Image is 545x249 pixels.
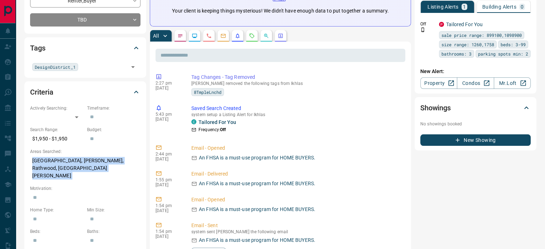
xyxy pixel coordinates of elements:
p: 5:43 pm [156,112,181,117]
p: Email - Delivered [191,170,402,178]
p: 2:44 pm [156,152,181,157]
p: Your client is keeping things mysterious! We didn't have enough data to put together a summary. [172,7,388,15]
p: Email - Opened [191,196,402,203]
span: bathrooms: 3 [441,50,472,57]
span: 8TmpleLnchd [194,88,221,96]
p: Frequency: [199,126,226,133]
strong: Off [220,127,226,132]
p: [GEOGRAPHIC_DATA], [PERSON_NAME], Rathwood, [GEOGRAPHIC_DATA][PERSON_NAME] [30,155,140,182]
p: [DATE] [156,157,181,162]
p: [DATE] [156,182,181,187]
span: sale price range: 899100,1098900 [441,32,522,39]
p: An FHSA is a must-use program for HOME BUYERS. [199,180,315,187]
svg: Push Notification Only [420,27,425,32]
a: Condos [457,77,494,89]
div: Tags [30,39,140,57]
a: Mr.Loft [494,77,531,89]
p: Email - Opened [191,144,402,152]
h2: Tags [30,42,45,54]
p: [DATE] [156,86,181,91]
p: [PERSON_NAME] removed the following tags from Ikhlas [191,81,402,86]
p: Budget: [87,126,140,133]
p: [DATE] [156,117,181,122]
p: 0 [521,4,524,9]
p: Motivation: [30,185,140,192]
p: Tag Changes - Tag Removed [191,73,402,81]
div: property.ca [439,22,444,27]
p: system setup a Listing Alert for Ikhlas [191,112,402,117]
p: Areas Searched: [30,148,140,155]
p: 1:54 pm [156,229,181,234]
svg: Calls [206,33,212,39]
p: Building Alerts [482,4,516,9]
p: New Alert: [420,68,531,75]
a: Property [420,77,457,89]
p: 2:27 pm [156,81,181,86]
span: parking spots min: 2 [478,50,528,57]
p: An FHSA is a must-use program for HOME BUYERS. [199,154,315,162]
div: TBD [30,13,140,27]
svg: Requests [249,33,255,39]
button: New Showing [420,134,531,146]
p: Search Range: [30,126,83,133]
a: Tailored For You [199,119,236,125]
p: All [153,33,159,38]
div: Showings [420,99,531,116]
p: Email - Sent [191,222,402,229]
p: Saved Search Created [191,105,402,112]
svg: Agent Actions [278,33,283,39]
span: beds: 3-99 [501,41,526,48]
p: [DATE] [156,208,181,213]
p: Listing Alerts [427,4,459,9]
p: Beds: [30,228,83,235]
p: Home Type: [30,207,83,213]
svg: Lead Browsing Activity [192,33,197,39]
p: An FHSA is a must-use program for HOME BUYERS. [199,236,315,244]
svg: Notes [177,33,183,39]
p: Off [420,21,435,27]
svg: Emails [220,33,226,39]
div: Criteria [30,83,140,101]
p: No showings booked [420,121,531,127]
p: [DATE] [156,234,181,239]
p: Min Size: [87,207,140,213]
p: 1:54 pm [156,203,181,208]
p: Baths: [87,228,140,235]
p: Timeframe: [87,105,140,111]
p: 1 [463,4,466,9]
p: An FHSA is a must-use program for HOME BUYERS. [199,206,315,213]
p: Actively Searching: [30,105,83,111]
span: DesignDistrict_1 [35,63,76,71]
p: system sent [PERSON_NAME] the following email [191,229,402,234]
p: $1,950 - $1,950 [30,133,83,145]
a: Tailored For You [446,21,483,27]
h2: Criteria [30,86,53,98]
svg: Opportunities [263,33,269,39]
div: condos.ca [191,119,196,124]
button: Open [128,62,138,72]
span: size range: 1260,1758 [441,41,494,48]
h2: Showings [420,102,451,114]
svg: Listing Alerts [235,33,240,39]
p: 1:55 pm [156,177,181,182]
